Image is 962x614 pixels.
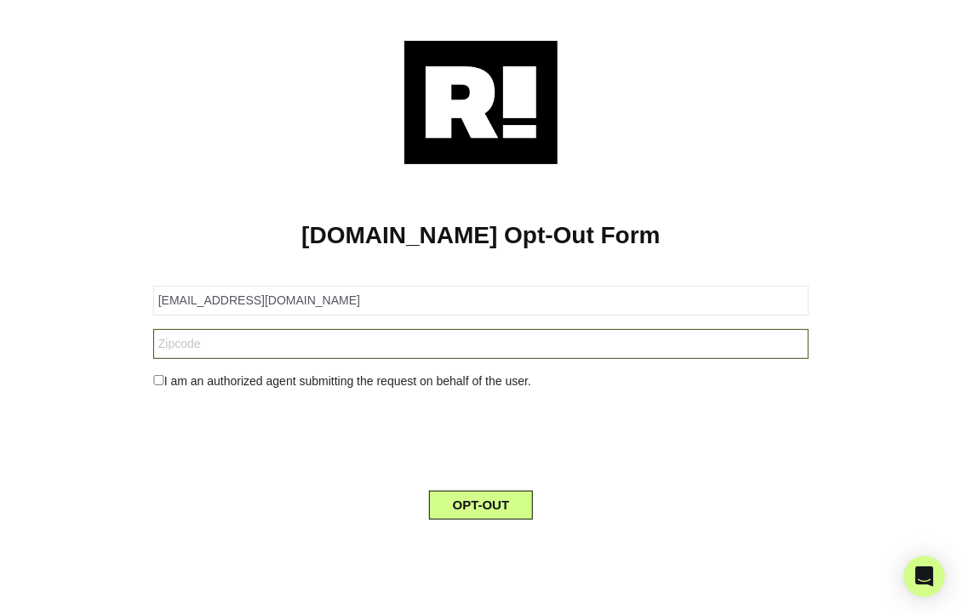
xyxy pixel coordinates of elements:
[26,221,936,250] h1: [DOMAIN_NAME] Opt-Out Form
[140,372,822,390] div: I am an authorized agent submitting the request on behalf of the user.
[352,404,610,470] iframe: reCAPTCHA
[153,286,809,316] input: Email Address
[404,41,558,164] img: Retention.com
[153,329,809,359] input: Zipcode
[429,491,534,520] button: OPT-OUT
[904,556,945,597] div: Open Intercom Messenger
